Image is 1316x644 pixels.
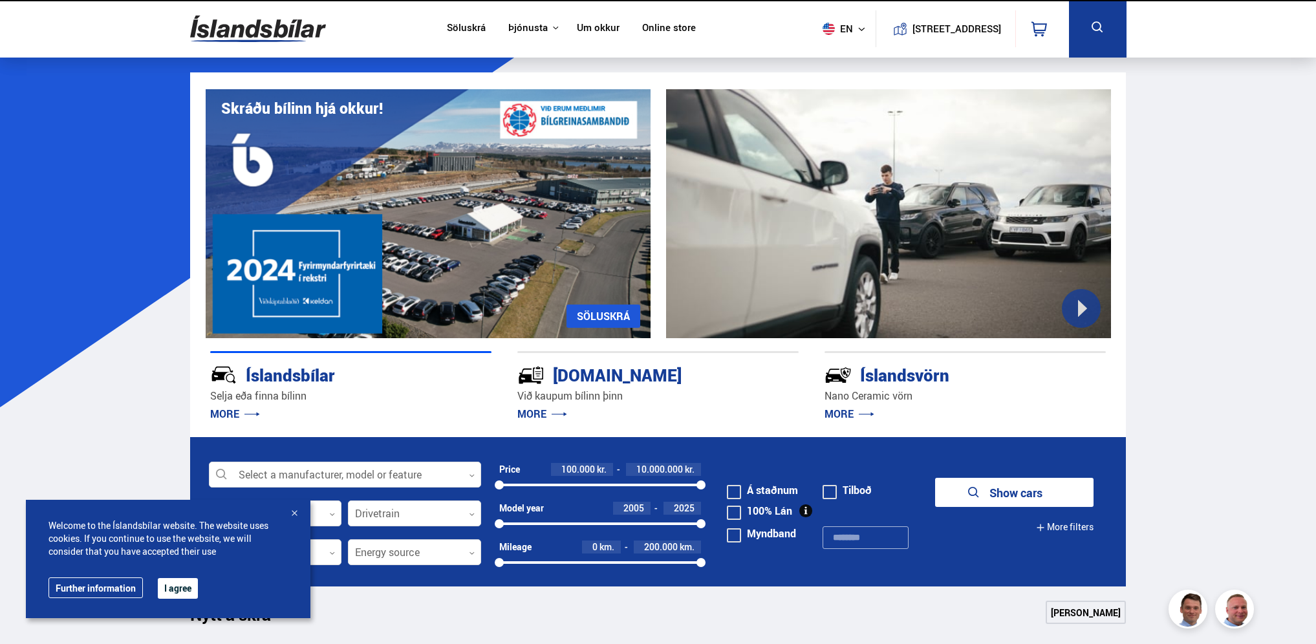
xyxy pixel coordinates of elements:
[447,22,486,36] a: Söluskrá
[599,542,614,552] span: km.
[577,22,620,36] a: Um okkur
[935,478,1094,507] button: Show cars
[190,605,294,632] h1: Nýtt á skrá
[517,389,799,403] p: Við kaupum bílinn þinn
[190,8,326,50] img: G0Ugv5HjCgRt.svg
[1217,592,1256,630] img: siFngHWaQ9KaOqBr.png
[642,22,696,36] a: Online store
[674,502,695,514] span: 2025
[823,23,835,35] img: svg+xml;base64,PHN2ZyB4bWxucz0iaHR0cDovL3d3dy53My5vcmcvMjAwMC9zdmciIHdpZHRoPSI1MTIiIGhlaWdodD0iNT...
[508,22,548,34] button: Þjónusta
[825,363,1060,385] div: Íslandsvörn
[727,485,798,495] label: Á staðnum
[823,485,872,495] label: Tilboð
[561,463,595,475] span: 100.000
[210,363,446,385] div: Íslandsbílar
[566,305,640,328] a: SÖLUSKRÁ
[1036,513,1094,542] button: More filters
[499,542,532,552] div: Mileage
[825,361,852,389] img: -Svtn6bYgwAsiwNX.svg
[825,407,874,421] a: MORE
[817,10,876,48] button: en
[597,464,607,475] span: kr.
[727,528,796,539] label: Myndband
[644,541,678,553] span: 200.000
[1170,592,1209,630] img: FbJEzSuNWCJXmdc-.webp
[210,361,237,389] img: JRvxyua_JYH6wB4c.svg
[727,506,792,516] label: 100% Lán
[623,502,644,514] span: 2005
[49,577,143,598] a: Further information
[817,23,850,35] span: en
[1046,601,1126,624] a: [PERSON_NAME]
[918,23,997,34] button: [STREET_ADDRESS]
[210,389,491,403] p: Selja eða finna bílinn
[592,541,598,553] span: 0
[680,542,695,552] span: km.
[158,578,198,599] button: I agree
[221,100,383,117] h1: Skráðu bílinn hjá okkur!
[210,407,260,421] a: MORE
[49,519,288,558] span: Welcome to the Íslandsbílar website. The website uses cookies. If you continue to use the website...
[517,363,753,385] div: [DOMAIN_NAME]
[499,464,520,475] div: Price
[499,503,544,513] div: Model year
[206,89,651,338] img: eKx6w-_Home_640_.png
[517,361,545,389] img: tr5P-W3DuiFaO7aO.svg
[825,389,1106,403] p: Nano Ceramic vörn
[517,407,567,421] a: MORE
[685,464,695,475] span: kr.
[636,463,683,475] span: 10.000.000
[883,10,1008,47] a: [STREET_ADDRESS]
